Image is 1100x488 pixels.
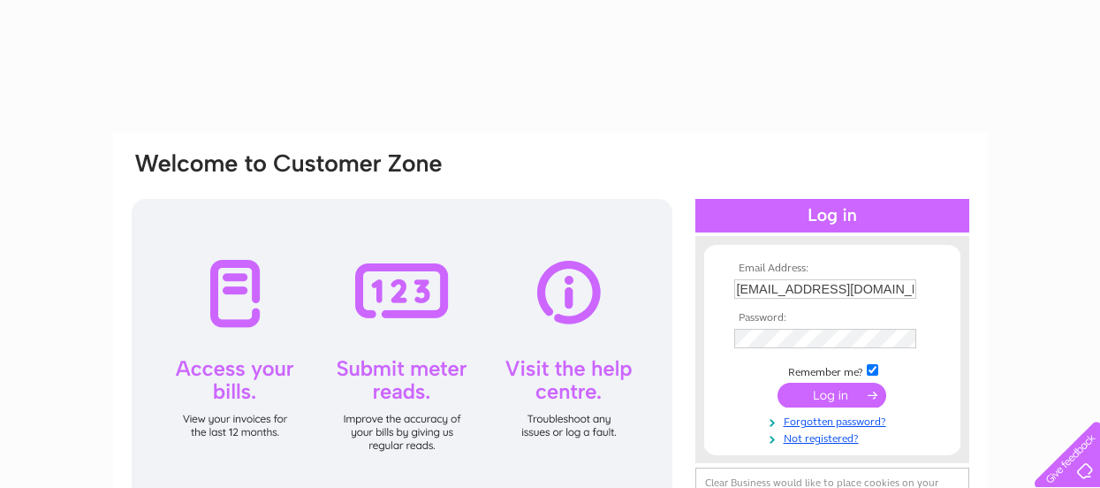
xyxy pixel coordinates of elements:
a: Not registered? [734,429,935,446]
a: Forgotten password? [734,412,935,429]
th: Password: [730,312,935,324]
th: Email Address: [730,263,935,275]
input: Submit [778,383,886,408]
td: Remember me? [730,362,935,379]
